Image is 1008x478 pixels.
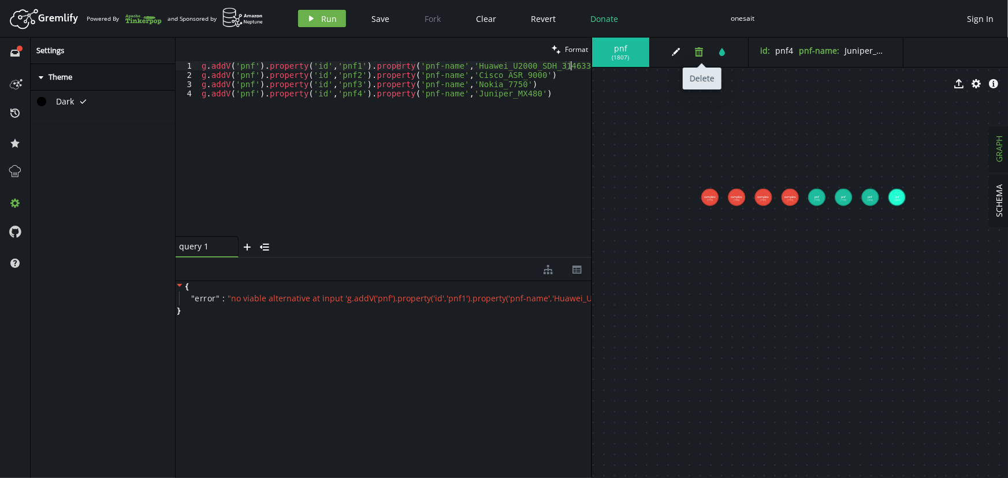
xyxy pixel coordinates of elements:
tspan: (1783) [734,199,740,201]
tspan: pnf [895,195,899,199]
span: : [223,293,225,304]
div: 3 [176,80,199,89]
img: AWS Neptune [222,8,263,28]
span: " [191,293,195,304]
div: 2 [176,70,199,80]
span: Sign In [967,13,994,24]
span: } [176,305,180,316]
span: GRAPH [994,136,1005,163]
label: id : [760,45,770,56]
span: Dark [56,96,74,107]
button: Format [548,38,592,61]
span: ( 1807 ) [612,54,630,61]
tspan: (1807) [894,199,901,201]
tspan: complex [784,195,796,199]
tspan: pnf [814,195,819,199]
tspan: (1795) [814,199,820,201]
button: Run [298,10,346,27]
span: Save [372,13,390,24]
div: 4 [176,89,199,98]
div: Powered By [87,9,162,29]
tspan: (1799) [840,199,847,201]
div: onesait [731,14,755,23]
span: Donate [591,13,619,24]
label: pnf-name : [799,45,839,56]
span: Run [322,13,337,24]
span: " no viable alternative at input 'g.addV('pnf').property('id','pnf1').property('pnf-name','Huawei... [228,293,683,304]
span: Format [565,44,588,54]
tspan: (1803) [867,199,873,201]
button: Sign In [961,10,999,27]
span: Revert [531,13,556,24]
span: { [185,281,188,292]
span: pnf [604,43,638,54]
span: Juniper_MX480 [845,45,902,56]
span: Theme [49,72,72,82]
tspan: (1779) [707,199,713,201]
tspan: complex [704,195,716,199]
button: Clear [468,10,505,27]
span: " [216,293,220,304]
span: query 1 [179,241,225,252]
div: Delete [683,68,721,89]
button: Fork [416,10,451,27]
tspan: pnf [868,195,872,199]
tspan: (1787) [760,199,767,201]
tspan: complex [731,195,742,199]
span: Fork [425,13,441,24]
tspan: pnf [841,195,846,199]
span: pnf4 [775,45,793,56]
span: SCHEMA [994,185,1005,218]
tspan: (1791) [787,199,794,201]
div: 1 [176,61,199,70]
div: and Sponsored by [168,8,263,29]
span: error [195,293,217,304]
span: Settings [36,45,64,55]
span: Clear [477,13,497,24]
tspan: complex [757,195,769,199]
button: Revert [523,10,565,27]
button: Donate [582,10,627,27]
button: Save [363,10,399,27]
